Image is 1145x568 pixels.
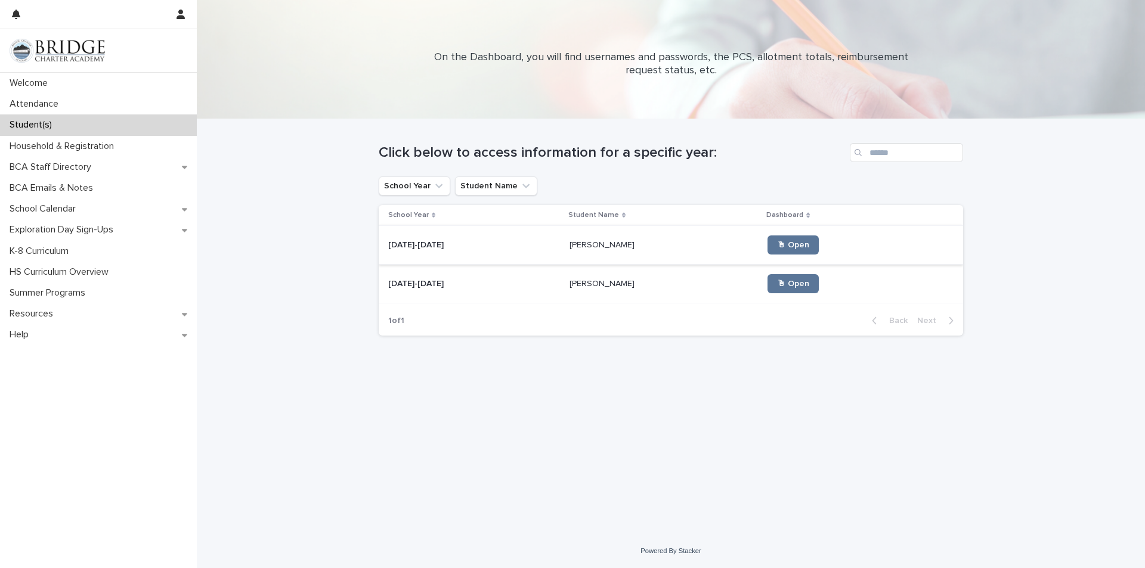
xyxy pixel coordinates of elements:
p: School Calendar [5,203,85,215]
p: BCA Staff Directory [5,162,101,173]
button: Back [862,315,912,326]
span: 🖱 Open [777,241,809,249]
a: 🖱 Open [768,235,819,254]
span: Back [882,316,908,325]
p: Student(s) [5,119,61,131]
input: Search [850,143,963,162]
p: K-8 Curriculum [5,246,78,257]
tr: [DATE]-[DATE][DATE]-[DATE] [PERSON_NAME][PERSON_NAME] 🖱 Open [379,226,963,265]
p: 1 of 1 [379,306,414,336]
img: V1C1m3IdTEidaUdm9Hs0 [10,39,105,63]
p: Help [5,329,38,340]
a: 🖱 Open [768,274,819,293]
p: Welcome [5,77,57,89]
p: Household & Registration [5,141,123,152]
p: Exploration Day Sign-Ups [5,224,123,235]
p: Attendance [5,98,68,110]
p: Student Name [568,209,619,222]
button: Student Name [455,176,537,195]
span: Next [917,316,943,325]
p: Summer Programs [5,287,95,299]
button: School Year [379,176,450,195]
p: [PERSON_NAME] [570,277,637,289]
p: Dashboard [766,209,803,222]
h1: Click below to access information for a specific year: [379,144,845,162]
button: Next [912,315,963,326]
p: [DATE]-[DATE] [388,277,446,289]
p: School Year [388,209,429,222]
p: [DATE]-[DATE] [388,238,446,250]
span: 🖱 Open [777,280,809,288]
p: HS Curriculum Overview [5,266,118,278]
p: BCA Emails & Notes [5,182,103,194]
a: Powered By Stacker [640,547,701,554]
tr: [DATE]-[DATE][DATE]-[DATE] [PERSON_NAME][PERSON_NAME] 🖱 Open [379,265,963,303]
p: Resources [5,308,63,319]
p: [PERSON_NAME] [570,238,637,250]
p: On the Dashboard, you will find usernames and passwords, the PCS, allotment totals, reimbursement... [432,51,909,77]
